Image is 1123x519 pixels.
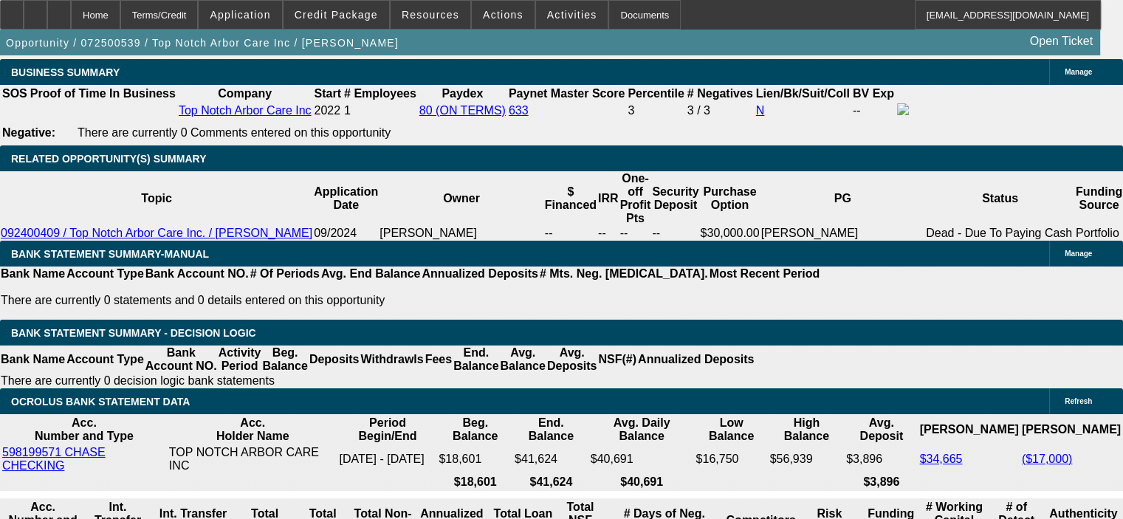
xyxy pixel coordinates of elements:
[168,445,337,473] td: TOP NOTCH ARBOR CARE INC
[619,171,652,226] th: One-off Profit Pts
[536,1,608,29] button: Activities
[78,126,391,139] span: There are currently 0 Comments entered on this opportunity
[11,327,256,339] span: Bank Statement Summary - Decision Logic
[1,294,820,307] p: There are currently 0 statements and 0 details entered on this opportunity
[210,9,270,21] span: Application
[284,1,389,29] button: Credit Package
[590,475,694,489] th: $40,691
[695,445,767,473] td: $16,750
[1075,226,1123,241] td: Portfolio
[769,445,844,473] td: $56,939
[509,87,625,100] b: Paynet Master Score
[1024,29,1099,54] a: Open Ticket
[539,267,709,281] th: # Mts. Neg. [MEDICAL_DATA].
[1,86,28,101] th: SOS
[845,445,917,473] td: $3,896
[425,346,453,374] th: Fees
[11,153,206,165] span: RELATED OPPORTUNITY(S) SUMMARY
[30,86,176,101] th: Proof of Time In Business
[438,416,512,444] th: Beg. Balance
[845,475,917,489] th: $3,896
[597,226,619,241] td: --
[168,416,337,444] th: Acc. Holder Name
[402,9,459,21] span: Resources
[453,346,499,374] th: End. Balance
[514,475,588,489] th: $41,624
[1065,397,1092,405] span: Refresh
[546,346,598,374] th: Avg. Deposits
[66,346,145,374] th: Account Type
[11,66,120,78] span: BUSINESS SUMMARY
[145,346,218,374] th: Bank Account NO.
[6,37,399,49] span: Opportunity / 072500539 / Top Notch Arbor Care Inc / [PERSON_NAME]
[360,346,424,374] th: Withdrawls
[919,453,962,465] a: $34,665
[320,267,422,281] th: Avg. End Balance
[628,104,684,117] div: 3
[315,87,341,100] b: Start
[651,226,699,241] td: --
[853,87,894,100] b: BV Exp
[925,226,1075,241] td: Dead - Due To Paying Cash
[756,104,765,117] a: N
[11,396,190,408] span: OCROLUS BANK STATEMENT DATA
[261,346,308,374] th: Beg. Balance
[218,346,262,374] th: Activity Period
[699,226,760,241] td: $30,000.00
[509,104,529,117] a: 633
[1075,171,1123,226] th: Funding Source
[1022,453,1073,465] a: ($17,000)
[295,9,378,21] span: Credit Package
[483,9,523,21] span: Actions
[438,445,512,473] td: $18,601
[11,248,209,260] span: BANK STATEMENT SUMMARY-MANUAL
[687,104,753,117] div: 3 / 3
[379,171,543,226] th: Owner
[695,416,767,444] th: Low Balance
[313,226,379,241] td: 09/2024
[218,87,272,100] b: Company
[339,445,437,473] td: [DATE] - [DATE]
[344,87,416,100] b: # Employees
[597,346,637,374] th: NSF(#)
[66,267,145,281] th: Account Type
[250,267,320,281] th: # Of Periods
[421,267,538,281] th: Annualized Deposits
[544,171,597,226] th: $ Financed
[1065,250,1092,258] span: Manage
[1,416,167,444] th: Acc. Number and Type
[687,87,753,100] b: # Negatives
[472,1,535,29] button: Actions
[619,226,652,241] td: --
[590,445,694,473] td: $40,691
[391,1,470,29] button: Resources
[769,416,844,444] th: High Balance
[419,104,506,117] a: 80 (ON TERMS)
[339,416,437,444] th: Period Begin/End
[760,226,925,241] td: [PERSON_NAME]
[313,171,379,226] th: Application Date
[597,171,619,226] th: IRR
[314,103,342,119] td: 2022
[897,103,909,115] img: facebook-icon.png
[309,346,360,374] th: Deposits
[1065,68,1092,76] span: Manage
[925,171,1075,226] th: Status
[145,267,250,281] th: Bank Account NO.
[344,104,351,117] span: 1
[845,416,917,444] th: Avg. Deposit
[442,87,483,100] b: Paydex
[199,1,281,29] button: Application
[590,416,694,444] th: Avg. Daily Balance
[514,416,588,444] th: End. Balance
[651,171,699,226] th: Security Deposit
[628,87,684,100] b: Percentile
[637,346,755,374] th: Annualized Deposits
[918,416,1019,444] th: [PERSON_NAME]
[2,446,106,472] a: 598199571 CHASE CHECKING
[547,9,597,21] span: Activities
[2,126,55,139] b: Negative:
[438,475,512,489] th: $18,601
[514,445,588,473] td: $41,624
[179,104,312,117] a: Top Notch Arbor Care Inc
